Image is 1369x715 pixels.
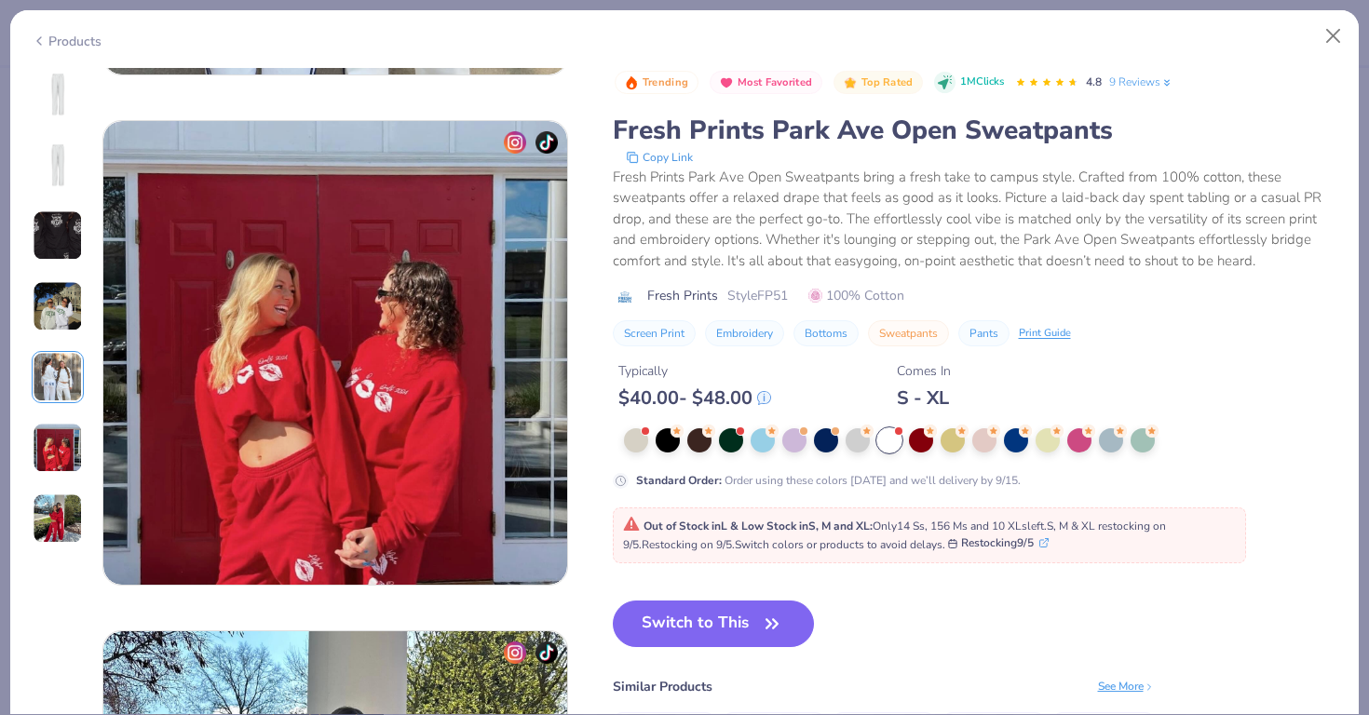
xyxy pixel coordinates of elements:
span: Fresh Prints [647,286,718,305]
strong: Standard Order : [636,473,722,488]
img: insta-icon.png [504,641,526,664]
span: 1M Clicks [960,74,1004,90]
button: Badge Button [615,71,698,95]
span: 100% Cotton [808,286,904,305]
span: Top Rated [861,77,914,88]
span: Style FP51 [727,286,788,305]
img: User generated content [33,423,83,473]
button: Restocking9/5 [948,534,1049,551]
span: 4.8 [1086,74,1102,89]
strong: Out of Stock in L [644,519,730,533]
div: See More [1098,678,1155,695]
div: Print Guide [1019,326,1071,342]
span: Trending [643,77,688,88]
img: User generated content [33,281,83,331]
div: $ 40.00 - $ 48.00 [618,386,771,410]
span: Only 14 Ss, 156 Ms and 10 XLs left. S, M & XL restocking on 9/5. Restocking on 9/5. Switch colors... [623,519,1166,552]
img: Most Favorited sort [719,75,734,90]
button: Close [1316,19,1351,54]
img: insta-icon.png [504,131,526,154]
img: User generated content [33,493,83,544]
button: Embroidery [705,320,784,346]
img: tiktok-icon.png [535,641,558,664]
a: 9 Reviews [1109,74,1173,90]
img: User generated content [33,210,83,261]
button: Bottoms [793,320,859,346]
img: brand logo [613,290,638,304]
button: Screen Print [613,320,696,346]
div: S - XL [897,386,951,410]
div: Order using these colors [DATE] and we’ll delivery by 9/15. [636,472,1021,489]
button: Badge Button [834,71,923,95]
img: Front [35,72,80,116]
div: Products [32,32,102,51]
img: Top Rated sort [843,75,858,90]
span: Most Favorited [738,77,812,88]
strong: & Low Stock in S, M and XL : [730,519,873,533]
img: 93ba9bf4-4a72-4273-b801-cc1cddb46f0f [103,121,567,585]
img: tiktok-icon.png [535,131,558,154]
div: Similar Products [613,677,712,696]
img: Trending sort [624,75,639,90]
img: User generated content [33,352,83,402]
div: 4.8 Stars [1015,68,1078,98]
button: Badge Button [710,71,822,95]
div: Fresh Prints Park Ave Open Sweatpants [613,113,1338,148]
button: Sweatpants [868,320,949,346]
img: Back [35,142,80,187]
button: Pants [958,320,1010,346]
button: copy to clipboard [620,148,698,167]
div: Typically [618,361,771,381]
div: Comes In [897,361,951,381]
button: Switch to This [613,600,815,647]
div: Fresh Prints Park Ave Open Sweatpants bring a fresh take to campus style. Crafted from 100% cotto... [613,167,1338,272]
